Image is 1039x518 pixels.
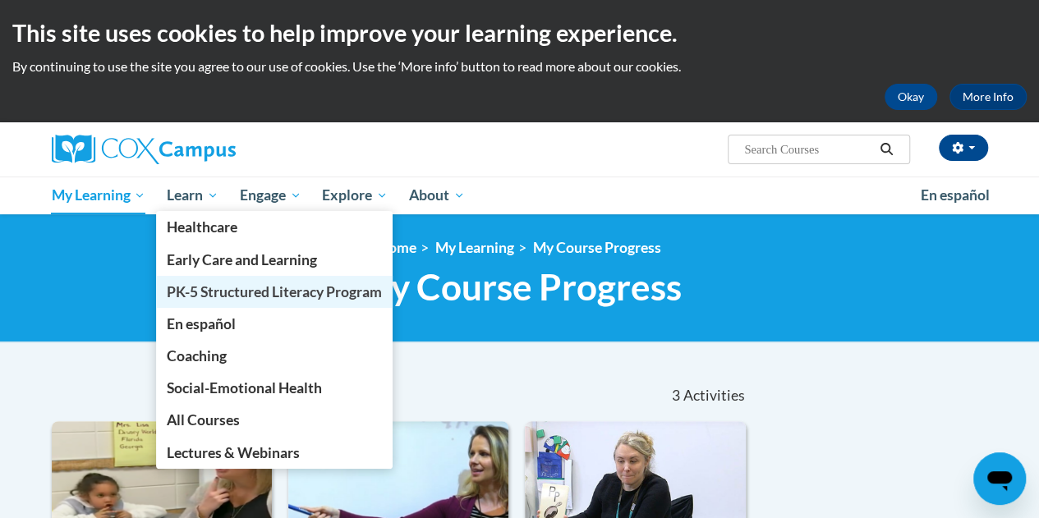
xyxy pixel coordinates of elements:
[672,387,680,405] span: 3
[874,140,899,159] button: Search
[167,251,317,268] span: Early Care and Learning
[156,276,393,308] a: PK-5 Structured Literacy Program
[949,84,1027,110] a: More Info
[167,411,240,429] span: All Courses
[742,140,874,159] input: Search Courses
[156,437,393,469] a: Lectures & Webinars
[973,452,1026,505] iframe: Button to launch messaging window
[167,347,227,364] span: Coaching
[167,218,237,236] span: Healthcare
[939,135,988,161] button: Account Settings
[51,186,145,205] span: My Learning
[435,239,514,256] a: My Learning
[41,176,157,214] a: My Learning
[683,387,744,405] span: Activities
[156,308,393,340] a: En español
[156,176,229,214] a: Learn
[409,186,465,205] span: About
[167,315,236,332] span: En español
[167,379,322,397] span: Social-Emotional Health
[167,283,382,300] span: PK-5 Structured Literacy Program
[167,444,300,461] span: Lectures & Webinars
[156,244,393,276] a: Early Care and Learning
[533,239,661,256] a: My Course Progress
[910,178,1000,213] a: En español
[12,16,1027,49] h2: This site uses cookies to help improve your learning experience.
[229,176,312,214] a: Engage
[921,186,990,204] span: En español
[378,239,416,256] a: Home
[322,186,388,205] span: Explore
[885,84,937,110] button: Okay
[398,176,476,214] a: About
[311,176,398,214] a: Explore
[357,265,682,309] span: My Course Progress
[52,135,347,164] a: Cox Campus
[156,340,393,372] a: Coaching
[12,57,1027,76] p: By continuing to use the site you agree to our use of cookies. Use the ‘More info’ button to read...
[156,404,393,436] a: All Courses
[167,186,218,205] span: Learn
[52,135,236,164] img: Cox Campus
[156,211,393,243] a: Healthcare
[240,186,301,205] span: Engage
[39,176,1000,214] div: Main menu
[156,372,393,404] a: Social-Emotional Health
